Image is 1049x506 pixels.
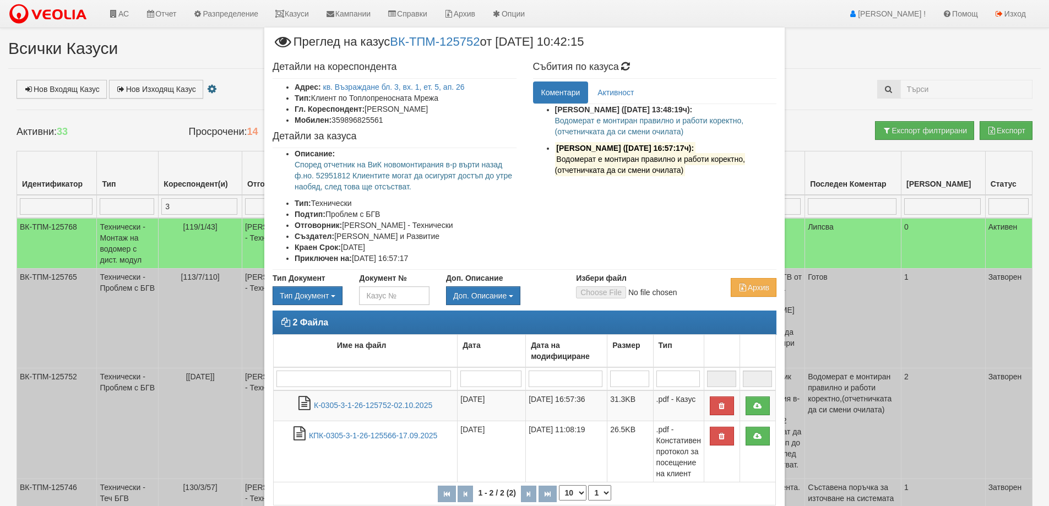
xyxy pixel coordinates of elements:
[295,115,517,126] li: 359896825561
[295,221,342,230] b: Отговорник:
[521,486,536,502] button: Следваща страница
[274,390,776,421] tr: К-0305-3-1-26-125752-02.10.2025.pdf - Казус
[295,232,334,241] b: Създател:
[589,81,642,104] a: Активност
[390,35,480,48] a: ВК-ТПМ-125752
[555,105,693,114] strong: [PERSON_NAME] ([DATE] 13:48:19ч):
[453,291,507,300] span: Доп. Описание
[458,486,473,502] button: Предишна страница
[588,485,611,500] select: Страница номер
[533,62,777,73] h4: Събития по казуса
[295,253,517,264] li: [DATE] 16:57:17
[295,220,517,231] li: [PERSON_NAME] - Технически
[555,153,745,176] mark: Водомерат е монтиран правилно и работи коректно,(отчетничката да си смени очилата)
[607,335,653,368] td: Размер: No sort applied, activate to apply an ascending sort
[612,341,640,350] b: Размер
[458,390,526,421] td: [DATE]
[659,341,672,350] b: Тип
[446,286,559,305] div: Двоен клик, за изчистване на избраната стойност.
[607,421,653,482] td: 26.5KB
[337,341,387,350] b: Име на файл
[295,254,352,263] b: Приключен на:
[555,143,777,176] li: Изпратено до кореспондента
[731,278,776,297] button: Архив
[458,335,526,368] td: Дата: No sort applied, activate to apply an ascending sort
[531,341,590,361] b: Дата на модифициране
[653,335,704,368] td: Тип: No sort applied, activate to apply an ascending sort
[295,149,335,158] b: Описание:
[295,199,311,208] b: Тип:
[526,421,607,482] td: [DATE] 11:08:19
[323,83,465,91] a: кв. Възраждане бл. 3, вх. 1, ет. 5, ап. 26
[309,431,437,440] a: КПК-0305-3-1-26-125566-17.09.2025
[438,486,456,502] button: Първа страница
[295,198,517,209] li: Технически
[274,421,776,482] tr: КПК-0305-3-1-26-125566-17.09.2025.pdf - Констативен протокол за посещение на клиент
[653,390,704,421] td: .pdf - Казус
[359,273,406,284] label: Документ №
[576,273,627,284] label: Избери файл
[607,390,653,421] td: 31.3KB
[295,210,325,219] b: Подтип:
[295,83,321,91] b: Адрес:
[273,273,325,284] label: Тип Документ
[273,36,584,56] span: Преглед на казус от [DATE] 10:42:15
[314,401,432,410] a: К-0305-3-1-26-125752-02.10.2025
[280,291,329,300] span: Тип Документ
[273,286,343,305] div: Двоен клик, за изчистване на избраната стойност.
[359,286,429,305] input: Казус №
[273,131,517,142] h4: Детайли за казуса
[295,116,331,124] b: Мобилен:
[295,93,517,104] li: Клиент по Топлопреносната Мрежа
[475,488,518,497] span: 1 - 2 / 2 (2)
[295,243,341,252] b: Краен Срок:
[295,105,365,113] b: Гл. Кореспондент:
[526,335,607,368] td: Дата на модифициране: No sort applied, activate to apply an ascending sort
[555,115,777,137] p: Водомерат е монтиран правилно и работи коректно,(отчетничката да си смени очилата)
[533,81,589,104] a: Коментари
[292,318,328,327] strong: 2 Файла
[740,335,775,368] td: : No sort applied, activate to apply an ascending sort
[295,159,517,192] p: Според отчетник на ВиК новомонтирания в-р върти назад ф.но. 52951812 Клиентите могат да осигурят ...
[295,94,311,102] b: Тип:
[295,242,517,253] li: [DATE]
[446,273,503,284] label: Доп. Описание
[463,341,480,350] b: Дата
[273,286,343,305] button: Тип Документ
[555,142,695,154] mark: [PERSON_NAME] ([DATE] 16:57:17ч):
[458,421,526,482] td: [DATE]
[539,486,557,502] button: Последна страница
[704,335,740,368] td: : No sort applied, activate to apply an ascending sort
[295,104,517,115] li: [PERSON_NAME]
[446,286,520,305] button: Доп. Описание
[526,390,607,421] td: [DATE] 16:57:36
[653,421,704,482] td: .pdf - Констативен протокол за посещение на клиент
[295,209,517,220] li: Проблем с БГВ
[295,231,517,242] li: [PERSON_NAME] и Развитие
[274,335,458,368] td: Име на файл: No sort applied, activate to apply an ascending sort
[559,485,586,500] select: Брой редове на страница
[273,62,517,73] h4: Детайли на кореспондента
